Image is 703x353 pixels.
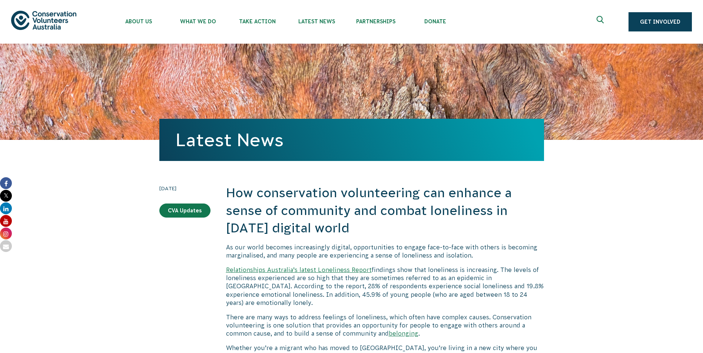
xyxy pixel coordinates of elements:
[159,184,210,192] time: [DATE]
[226,266,372,273] a: Relationships Australia’s latest Loneliness Report
[11,11,76,30] img: logo.svg
[226,313,544,338] p: There are many ways to address feelings of loneliness, which often have complex causes. Conservat...
[109,19,168,24] span: About Us
[226,266,544,307] p: findings show that loneliness is increasing. The levels of loneliness experienced are so high tha...
[168,19,228,24] span: What We Do
[629,12,692,31] a: Get Involved
[176,130,283,150] a: Latest News
[287,19,346,24] span: Latest News
[226,184,544,237] h2: How conservation volunteering can enhance a sense of community and combat loneliness in [DATE] di...
[226,243,544,260] p: As our world becomes increasingly digital, opportunities to engage face-to-face with others is be...
[592,13,610,31] button: Expand search box Close search box
[159,204,210,218] a: CVA Updates
[597,16,606,28] span: Expand search box
[405,19,465,24] span: Donate
[389,330,418,337] a: belonging
[228,19,287,24] span: Take Action
[346,19,405,24] span: Partnerships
